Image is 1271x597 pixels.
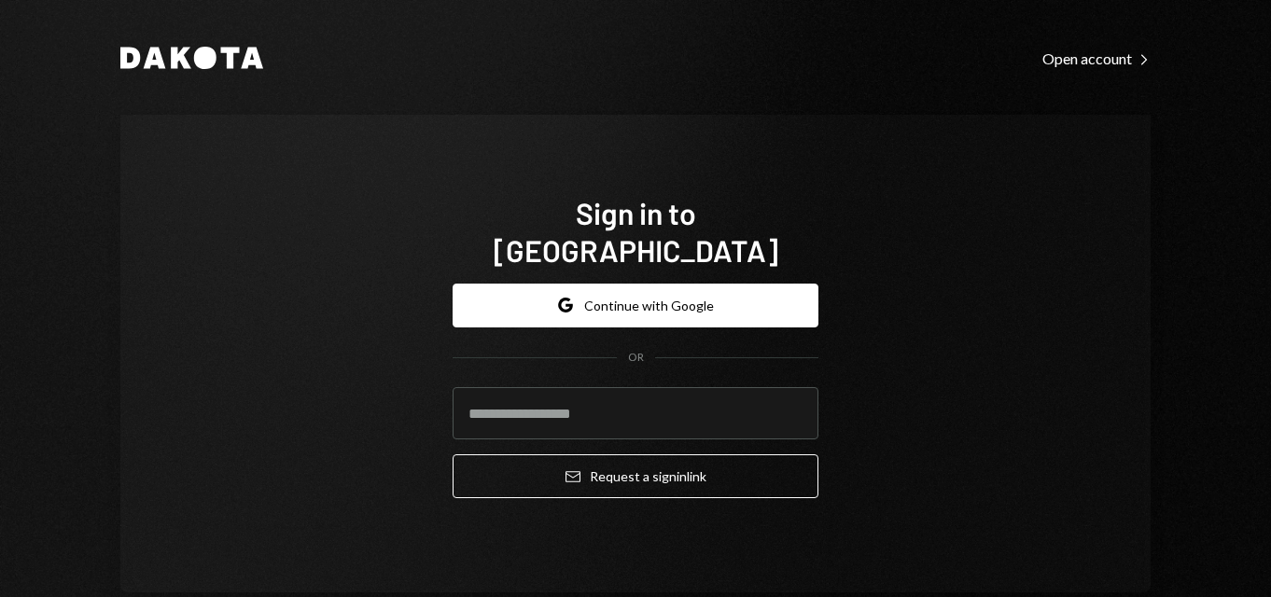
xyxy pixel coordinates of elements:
button: Request a signinlink [453,454,818,498]
div: Open account [1042,49,1151,68]
button: Continue with Google [453,284,818,327]
h1: Sign in to [GEOGRAPHIC_DATA] [453,194,818,269]
div: OR [628,350,644,366]
a: Open account [1042,48,1151,68]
